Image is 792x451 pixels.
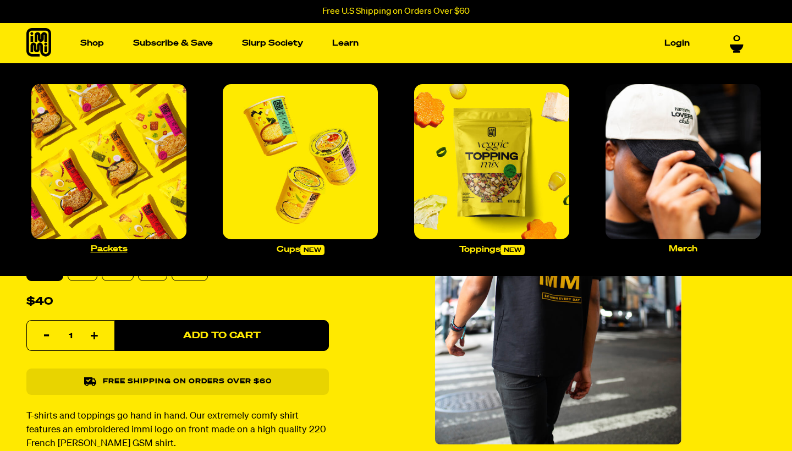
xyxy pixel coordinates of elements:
[27,80,191,257] a: Packets
[601,80,765,257] a: Merch
[733,31,740,41] span: 0
[223,84,378,239] img: Cups_large.jpg
[129,35,217,52] a: Subscribe & Save
[669,245,697,253] p: Merch
[26,297,53,307] span: $40
[730,31,744,50] a: 0
[501,245,525,255] span: new
[76,23,694,63] nav: Main navigation
[300,245,324,255] span: new
[91,245,128,253] p: Packets
[76,35,108,52] a: Shop
[606,84,761,239] img: Merch_large.jpg
[31,84,186,239] img: Packets_large.jpg
[660,35,694,52] a: Login
[328,35,363,52] a: Learn
[183,331,261,340] span: Add to Cart
[414,84,569,239] img: Toppings_large.jpg
[238,35,307,52] a: Slurp Society
[410,80,574,260] a: Toppingsnew
[103,378,272,386] p: Free shipping on orders over $60
[34,321,108,352] input: quantity
[277,245,324,255] p: Cups
[26,410,329,451] p: T-shirts and toppings go hand in hand. Our extremely comfy shirt features an embroidered immi log...
[322,7,470,16] p: Free U.S Shipping on Orders Over $60
[218,80,382,260] a: Cupsnew
[459,245,525,255] p: Toppings
[114,321,329,351] button: Add to Cart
